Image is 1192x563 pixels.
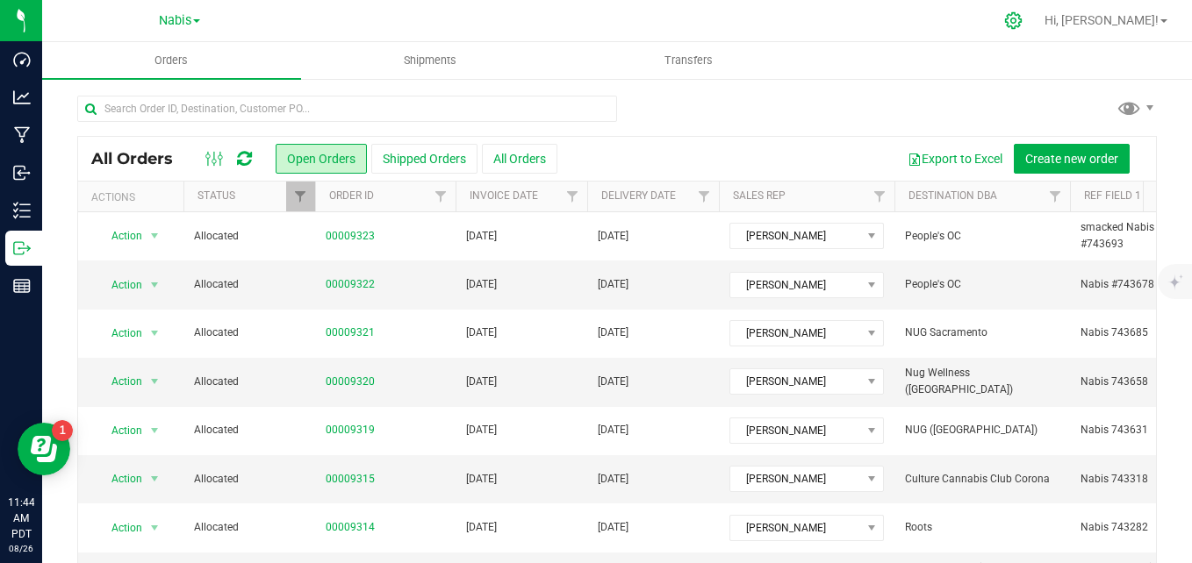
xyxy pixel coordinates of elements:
[91,149,190,168] span: All Orders
[896,144,1014,174] button: Export to Excel
[329,189,374,202] a: Order ID
[77,96,617,122] input: Search Order ID, Destination, Customer PO...
[144,321,166,346] span: select
[1041,182,1070,211] a: Filter
[8,542,34,555] p: 08/26
[96,273,143,297] span: Action
[905,228,1059,245] span: People's OC
[91,191,176,203] div: Actions
[641,53,736,68] span: Transfers
[598,228,628,245] span: [DATE]
[371,144,478,174] button: Shipped Orders
[598,519,628,536] span: [DATE]
[13,277,31,295] inline-svg: Reports
[96,224,143,248] span: Action
[905,276,1059,293] span: People's OC
[194,276,305,293] span: Allocated
[1084,189,1141,202] a: Ref Field 1
[96,369,143,394] span: Action
[470,189,538,202] a: Invoice Date
[144,516,166,540] span: select
[13,89,31,106] inline-svg: Analytics
[8,495,34,542] p: 11:44 AM PDT
[1002,11,1026,30] div: Manage settings
[905,365,1059,398] span: Nug Wellness ([GEOGRAPHIC_DATA])
[466,276,497,293] span: [DATE]
[194,324,305,341] span: Allocated
[601,189,676,202] a: Delivery Date
[1014,144,1130,174] button: Create new order
[598,471,628,488] span: [DATE]
[194,471,305,488] span: Allocated
[326,324,375,341] a: 00009321
[194,228,305,245] span: Allocated
[560,42,819,79] a: Transfers
[276,144,367,174] button: Open Orders
[466,471,497,488] span: [DATE]
[286,182,315,211] a: Filter
[144,273,166,297] span: select
[905,519,1059,536] span: Roots
[905,471,1059,488] span: Culture Cannabis Club Corona
[558,182,587,211] a: Filter
[466,374,497,390] span: [DATE]
[131,53,212,68] span: Orders
[905,422,1059,438] span: NUG ([GEOGRAPHIC_DATA])
[13,126,31,144] inline-svg: Manufacturing
[1081,374,1148,390] span: Nabis 743658
[13,164,31,182] inline-svg: Inbound
[1025,152,1118,166] span: Create new order
[326,471,375,488] a: 00009315
[52,420,73,441] iframe: Resource center unread badge
[326,276,375,293] a: 00009322
[326,374,375,390] a: 00009320
[690,182,719,211] a: Filter
[1081,471,1148,488] span: Nabis 743318
[144,224,166,248] span: select
[326,519,375,536] a: 00009314
[1081,519,1148,536] span: Nabis 743282
[466,228,497,245] span: [DATE]
[42,42,301,79] a: Orders
[96,418,143,443] span: Action
[144,418,166,443] span: select
[598,324,628,341] span: [DATE]
[194,422,305,438] span: Allocated
[194,519,305,536] span: Allocated
[730,467,861,491] span: [PERSON_NAME]
[1081,276,1154,293] span: Nabis #743678
[733,189,786,202] a: Sales Rep
[427,182,456,211] a: Filter
[598,422,628,438] span: [DATE]
[96,516,143,540] span: Action
[865,182,894,211] a: Filter
[18,423,70,475] iframe: Resource center
[1045,13,1159,27] span: Hi, [PERSON_NAME]!
[13,202,31,219] inline-svg: Inventory
[466,324,497,341] span: [DATE]
[1081,324,1148,341] span: Nabis 743685
[730,273,861,297] span: [PERSON_NAME]
[466,519,497,536] span: [DATE]
[326,228,375,245] a: 00009323
[466,422,497,438] span: [DATE]
[908,189,997,202] a: Destination DBA
[482,144,557,174] button: All Orders
[301,42,560,79] a: Shipments
[159,13,191,28] span: Nabis
[13,51,31,68] inline-svg: Dashboard
[598,276,628,293] span: [DATE]
[13,239,31,257] inline-svg: Outbound
[96,467,143,491] span: Action
[730,418,861,443] span: [PERSON_NAME]
[730,516,861,540] span: [PERSON_NAME]
[730,321,861,346] span: [PERSON_NAME]
[144,467,166,491] span: select
[730,369,861,394] span: [PERSON_NAME]
[96,321,143,346] span: Action
[380,53,480,68] span: Shipments
[1081,219,1191,253] span: smacked Nabis #743693
[1081,422,1148,438] span: Nabis 743631
[194,374,305,390] span: Allocated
